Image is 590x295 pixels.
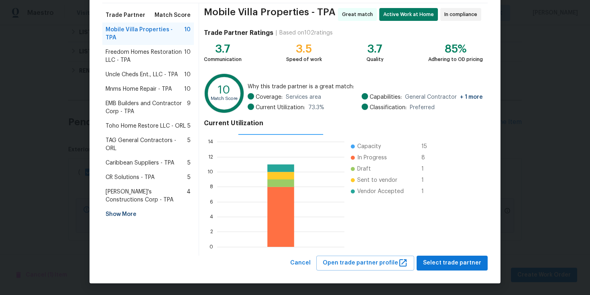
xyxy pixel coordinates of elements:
[187,173,191,181] span: 5
[290,258,311,268] span: Cancel
[256,104,305,112] span: Current Utilization:
[210,229,213,234] text: 2
[106,136,187,153] span: TAG General Contractors - ORL
[204,55,242,63] div: Communication
[106,100,187,116] span: EMB Builders and Contractor Corp - TPA
[204,119,483,127] h4: Current Utilization
[357,154,387,162] span: In Progress
[370,93,402,101] span: Capabilities:
[208,139,213,144] text: 14
[218,84,230,96] text: 10
[211,96,238,101] text: Match Score
[106,71,178,79] span: Uncle Cheds Ent., LLC - TPA
[210,214,213,219] text: 4
[405,93,483,101] span: General Contractor
[428,45,483,53] div: 85%
[421,187,434,195] span: 1
[286,45,322,53] div: 3.5
[187,136,191,153] span: 5
[106,85,172,93] span: Mnms Home Repair - TPA
[421,142,434,151] span: 15
[184,26,191,42] span: 10
[184,71,191,79] span: 10
[187,188,191,204] span: 4
[410,104,435,112] span: Preferred
[106,122,186,130] span: Toho Home Restore LLC - ORL
[210,244,213,249] text: 0
[106,26,184,42] span: Mobile Villa Properties - TPA
[208,169,213,174] text: 10
[155,11,191,19] span: Match Score
[357,142,381,151] span: Capacity
[370,104,407,112] span: Classification:
[210,184,213,189] text: 8
[210,199,213,204] text: 6
[286,93,321,101] span: Services area
[421,165,434,173] span: 1
[357,165,371,173] span: Draft
[417,256,488,271] button: Select trade partner
[460,94,483,100] span: + 1 more
[106,11,145,19] span: Trade Partner
[256,93,283,101] span: Coverage:
[106,48,184,64] span: Freedom Homes Restoration LLC - TPA
[208,155,213,159] text: 12
[187,100,191,116] span: 9
[273,29,279,37] div: |
[184,85,191,93] span: 10
[366,55,384,63] div: Quality
[286,55,322,63] div: Speed of work
[357,187,404,195] span: Vendor Accepted
[444,10,480,18] span: In compliance
[316,256,414,271] button: Open trade partner profile
[106,188,187,204] span: [PERSON_NAME]'s Constructions Corp - TPA
[383,10,437,18] span: Active Work at Home
[279,29,333,37] div: Based on 102 ratings
[421,154,434,162] span: 8
[308,104,324,112] span: 73.3 %
[248,83,483,91] span: Why this trade partner is a great match:
[421,176,434,184] span: 1
[106,159,174,167] span: Caribbean Suppliers - TPA
[184,48,191,64] span: 10
[428,55,483,63] div: Adhering to OD pricing
[342,10,376,18] span: Great match
[102,207,194,222] div: Show More
[423,258,481,268] span: Select trade partner
[187,159,191,167] span: 5
[187,122,191,130] span: 5
[204,45,242,53] div: 3.7
[357,176,397,184] span: Sent to vendor
[106,173,155,181] span: CR Solutions - TPA
[323,258,408,268] span: Open trade partner profile
[204,8,336,21] span: Mobile Villa Properties - TPA
[204,29,273,37] h4: Trade Partner Ratings
[287,256,314,271] button: Cancel
[366,45,384,53] div: 3.7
